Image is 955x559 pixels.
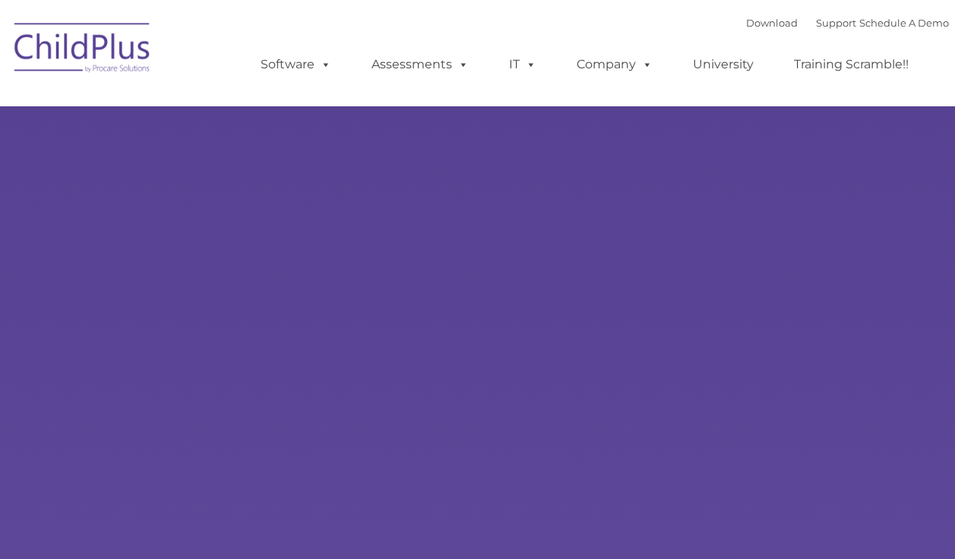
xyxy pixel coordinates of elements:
[494,49,552,80] a: IT
[746,17,949,29] font: |
[7,12,159,88] img: ChildPlus by Procare Solutions
[859,17,949,29] a: Schedule A Demo
[678,49,769,80] a: University
[779,49,924,80] a: Training Scramble!!
[356,49,484,80] a: Assessments
[245,49,346,80] a: Software
[816,17,856,29] a: Support
[561,49,668,80] a: Company
[746,17,798,29] a: Download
